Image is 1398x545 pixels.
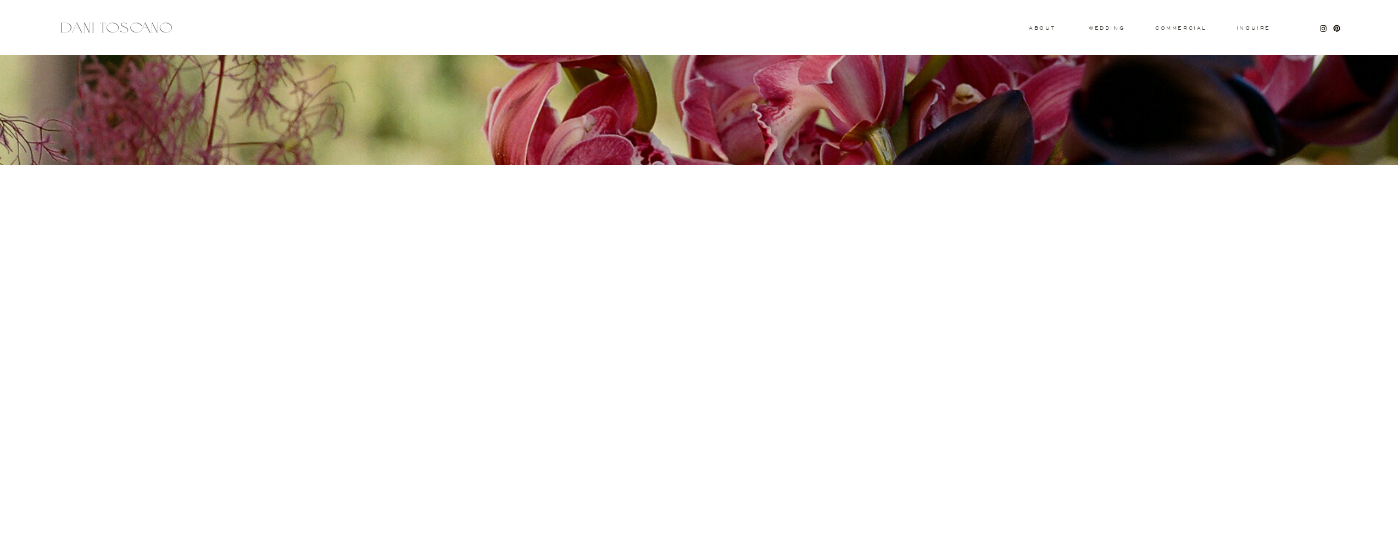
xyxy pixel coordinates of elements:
a: commercial [1155,26,1206,30]
a: Inquire [1236,26,1271,31]
a: wedding [1089,26,1124,30]
a: About [1029,26,1053,30]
